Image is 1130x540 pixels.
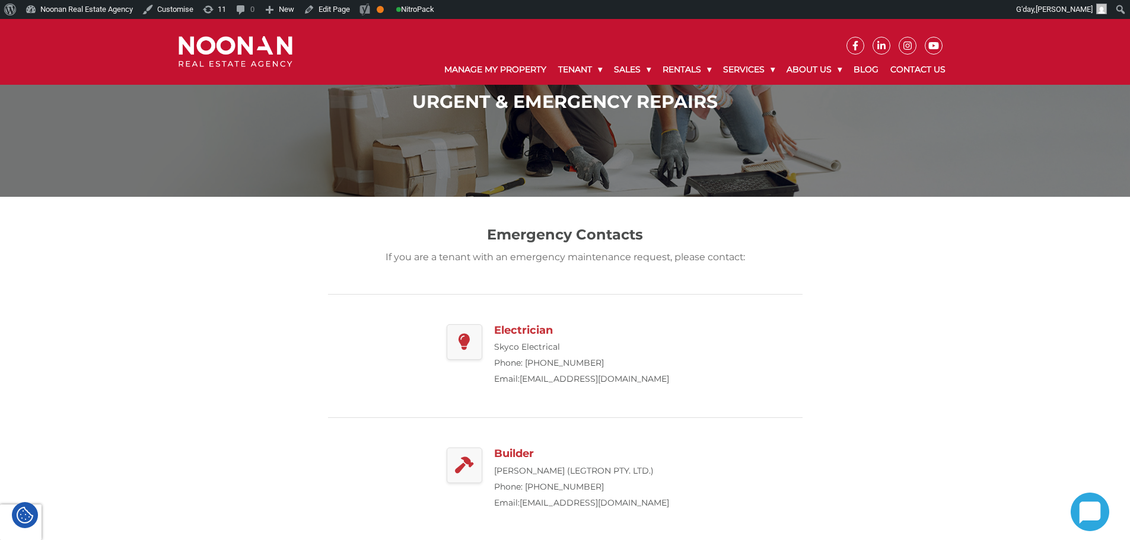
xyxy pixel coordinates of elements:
h3: Builder [494,448,669,461]
a: [EMAIL_ADDRESS][DOMAIN_NAME] [520,497,669,508]
a: About Us [781,55,848,85]
span: [PERSON_NAME] [1036,5,1093,14]
a: Contact Us [884,55,951,85]
div: Cookie Settings [12,502,38,528]
p: Email: [494,496,669,510]
img: Noonan Real Estate Agency [179,36,292,68]
a: Sales [608,55,657,85]
p: Phone: [PHONE_NUMBER] [494,480,669,494]
h2: Emergency Contacts [358,226,773,244]
p: Email: [494,372,669,386]
p: Skyco Electrical [494,340,669,354]
p: Phone: [PHONE_NUMBER] [494,356,669,370]
p: If you are a tenant with an emergency maintenance request, please contact: [358,250,773,264]
a: Blog [848,55,884,85]
a: Rentals [657,55,717,85]
h3: Electrician [494,324,669,337]
a: Manage My Property [438,55,552,85]
div: OK [377,6,384,13]
p: [PERSON_NAME] (LEGTRON PTY. LTD.) [494,464,669,478]
a: Tenant [552,55,608,85]
a: Services [717,55,781,85]
h1: Urgent & Emergency Repairs [182,91,948,113]
a: [EMAIL_ADDRESS][DOMAIN_NAME] [520,373,669,384]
